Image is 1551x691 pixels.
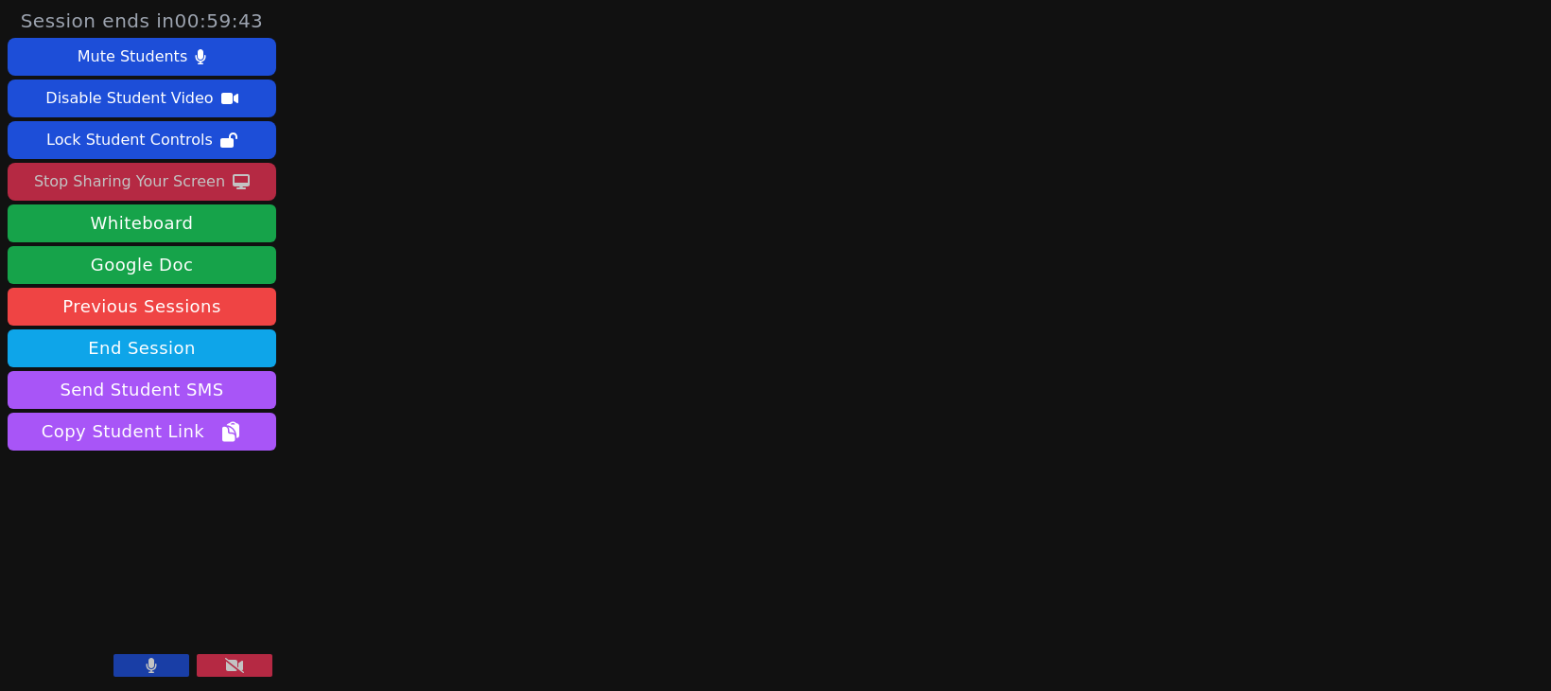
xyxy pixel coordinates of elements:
[78,42,187,72] div: Mute Students
[8,163,276,201] button: Stop Sharing Your Screen
[45,83,213,114] div: Disable Student Video
[21,8,264,34] span: Session ends in
[8,413,276,451] button: Copy Student Link
[8,329,276,367] button: End Session
[8,121,276,159] button: Lock Student Controls
[175,9,264,32] time: 00:59:43
[34,167,225,197] div: Stop Sharing Your Screen
[8,371,276,409] button: Send Student SMS
[8,246,276,284] a: Google Doc
[8,204,276,242] button: Whiteboard
[8,38,276,76] button: Mute Students
[42,418,242,445] span: Copy Student Link
[46,125,213,155] div: Lock Student Controls
[8,80,276,117] button: Disable Student Video
[8,288,276,326] a: Previous Sessions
